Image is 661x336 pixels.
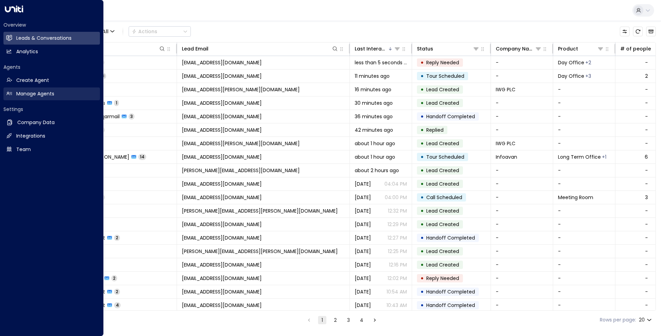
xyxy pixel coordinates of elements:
[602,153,606,160] div: Short Term Office
[553,204,615,217] td: -
[182,140,300,147] span: abbie.callaghan@iwgplc.com
[645,113,648,120] div: -
[355,73,390,80] span: 11 minutes ago
[182,59,262,66] span: solidshagohod@gmail.com
[355,234,371,241] span: Yesterday
[491,258,553,271] td: -
[645,153,648,160] div: 6
[491,69,553,83] td: -
[553,231,615,244] td: -
[389,261,407,268] p: 12:16 PM
[491,191,553,204] td: -
[355,167,399,174] span: about 2 hours ago
[645,180,648,187] div: -
[426,113,475,120] span: Handoff Completed
[491,299,553,312] td: -
[182,153,262,160] span: dvaca@infoavan.com
[553,96,615,110] td: -
[496,153,517,160] span: Infoavan
[3,74,100,87] a: Create Agent
[16,77,49,84] h2: Create Agent
[558,194,593,201] span: Meeting Room
[344,316,353,324] button: Go to page 3
[388,207,407,214] p: 12:32 PM
[633,27,643,36] span: Refresh
[3,32,100,45] a: Leads & Conversations
[491,231,553,244] td: -
[318,316,326,324] button: page 1
[420,178,424,190] div: •
[129,26,191,37] button: Actions
[645,261,648,268] div: -
[426,207,459,214] span: Lead Created
[355,59,407,66] span: less than 5 seconds ago
[645,221,648,228] div: -
[182,234,262,241] span: qa32454testqateam@yahoo.com
[426,59,459,66] span: Reply Needed
[585,59,591,66] div: Long Term Office,Short Term Office
[426,248,459,255] span: Lead Created
[553,110,615,123] td: -
[426,140,459,147] span: Lead Created
[420,299,424,311] div: •
[558,153,601,160] span: Long Term Office
[553,123,615,137] td: -
[17,119,55,126] h2: Company Data
[646,27,656,36] button: Archived Leads
[553,218,615,231] td: -
[645,167,648,174] div: -
[3,45,100,58] a: Analytics
[357,316,366,324] button: Go to page 4
[182,221,262,228] span: sharvari0912@gmail.com
[426,86,459,93] span: Lead Created
[553,258,615,271] td: -
[491,110,553,123] td: -
[426,180,459,187] span: Lead Created
[645,59,648,66] div: -
[426,100,459,106] span: Lead Created
[645,100,648,106] div: -
[387,302,407,309] p: 10:43 AM
[182,86,300,93] span: abbie.callaghan@iwgplc.com
[491,245,553,258] td: -
[16,146,31,153] h2: Team
[3,106,100,113] h2: Settings
[420,192,424,203] div: •
[420,272,424,284] div: •
[420,232,424,244] div: •
[182,100,262,106] span: testhaaqateambuss@gmail.com
[420,151,424,163] div: •
[491,285,553,298] td: -
[355,207,371,214] span: Yesterday
[420,111,424,122] div: •
[426,302,475,309] span: Handoff Completed
[645,73,648,80] div: 2
[3,87,100,100] a: Manage Agents
[491,96,553,110] td: -
[102,29,109,34] span: All
[182,45,208,53] div: Lead Email
[491,56,553,69] td: -
[182,180,262,187] span: singh.yuvraj2006@gmail.com
[558,59,584,66] span: Day Office
[355,275,371,282] span: Yesterday
[553,272,615,285] td: -
[384,180,407,187] p: 04:04 PM
[420,286,424,298] div: •
[355,261,371,268] span: Yesterday
[355,45,401,53] div: Last Interacted
[645,275,648,282] div: -
[420,138,424,149] div: •
[132,28,157,35] div: Actions
[182,113,262,120] span: newfastdatacreateqarmail@gmail.com
[182,261,262,268] span: nicsubram13@gmail.com
[182,275,262,282] span: sohamworkss@gmail.com
[111,275,117,281] span: 2
[420,124,424,136] div: •
[496,86,515,93] span: IWG PLC
[645,140,648,147] div: -
[496,45,542,53] div: Company Name
[114,302,121,308] span: 4
[305,316,379,324] nav: pagination navigation
[16,132,45,140] h2: Integrations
